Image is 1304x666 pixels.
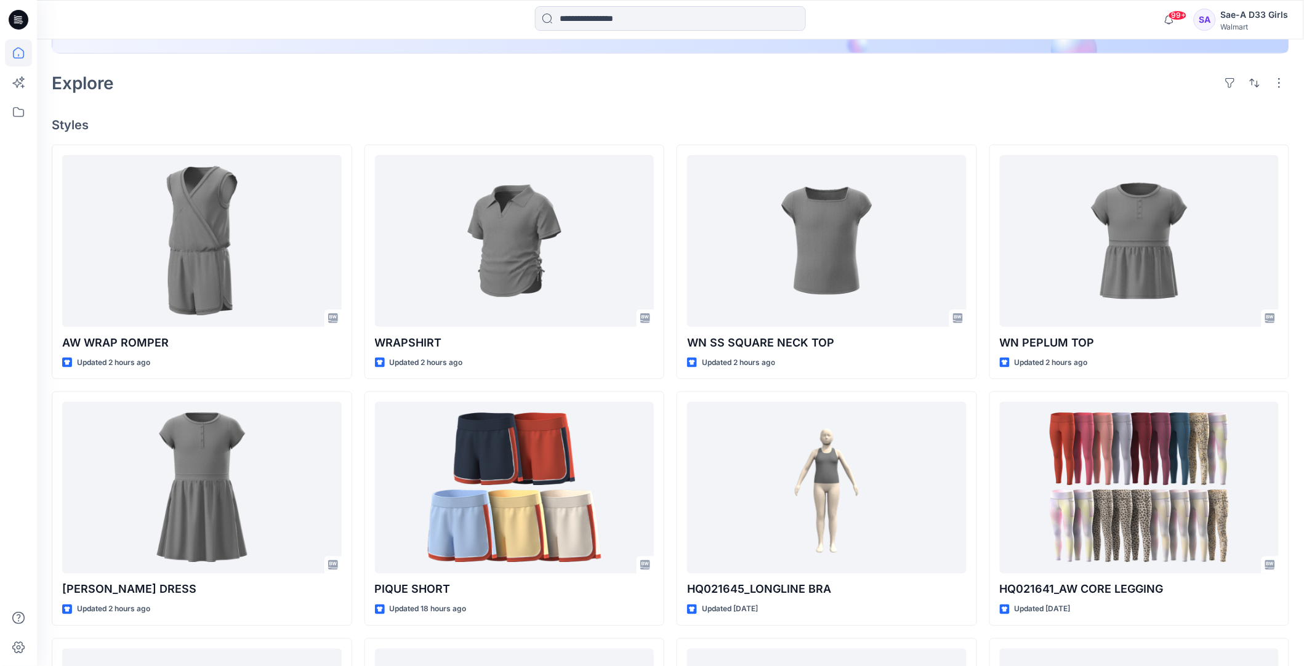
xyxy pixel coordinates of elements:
[52,118,1289,132] h4: Styles
[702,603,758,616] p: Updated [DATE]
[375,581,654,598] p: PIQUE SHORT
[1000,155,1279,327] a: WN PEPLUM TOP
[52,73,114,93] h2: Explore
[1169,10,1187,20] span: 99+
[1221,7,1289,22] div: Sae-A D33 Girls
[687,402,967,574] a: HQ021645_LONGLINE BRA
[687,155,967,327] a: WN SS SQUARE NECK TOP
[77,603,150,616] p: Updated 2 hours ago
[62,155,342,327] a: AW WRAP ROMPER
[1221,22,1289,31] div: Walmart
[687,581,967,598] p: HQ021645_LONGLINE BRA
[1015,356,1088,369] p: Updated 2 hours ago
[375,155,654,327] a: WRAPSHIRT
[1015,603,1071,616] p: Updated [DATE]
[390,603,467,616] p: Updated 18 hours ago
[62,581,342,598] p: [PERSON_NAME] DRESS
[687,334,967,351] p: WN SS SQUARE NECK TOP
[62,402,342,574] a: WN HENLEY DRESS
[375,334,654,351] p: WRAPSHIRT
[62,334,342,351] p: AW WRAP ROMPER
[1194,9,1216,31] div: SA
[375,402,654,574] a: PIQUE SHORT
[390,356,463,369] p: Updated 2 hours ago
[77,356,150,369] p: Updated 2 hours ago
[1000,402,1279,574] a: HQ021641_AW CORE LEGGING
[1000,581,1279,598] p: HQ021641_AW CORE LEGGING
[702,356,775,369] p: Updated 2 hours ago
[1000,334,1279,351] p: WN PEPLUM TOP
